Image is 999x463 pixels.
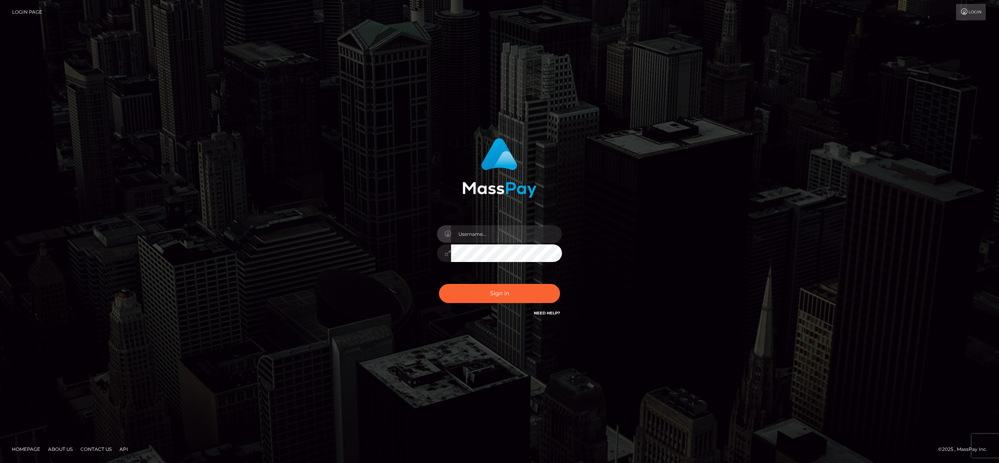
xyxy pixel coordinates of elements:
[77,443,115,455] a: Contact Us
[439,284,560,303] button: Sign in
[116,443,131,455] a: API
[534,310,560,316] a: Need Help?
[956,4,986,20] a: Login
[462,138,537,198] img: MassPay Login
[9,443,43,455] a: Homepage
[451,225,562,243] input: Username...
[938,445,993,454] div: © 2025 , MassPay Inc.
[12,4,42,20] a: Login Page
[45,443,76,455] a: About Us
